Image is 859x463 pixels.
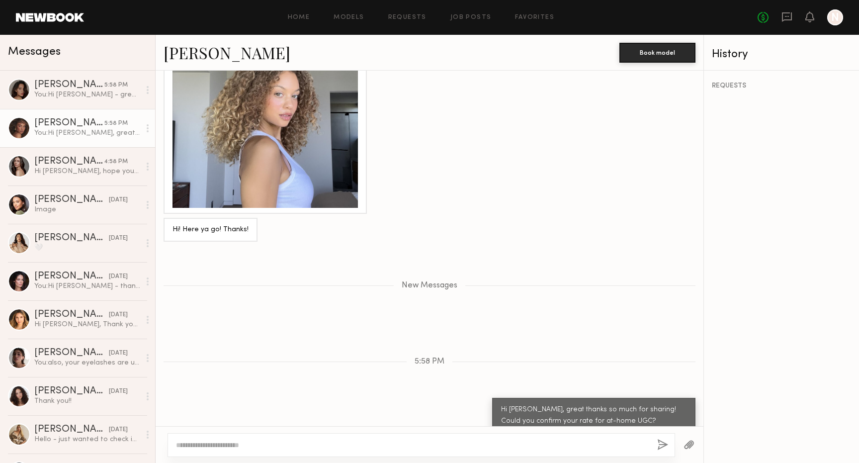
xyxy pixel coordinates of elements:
[34,167,140,176] div: Hi [PERSON_NAME], hope you are doing good! Thank you for reaching out and thank you for interest....
[827,9,843,25] a: N
[34,233,109,243] div: [PERSON_NAME]
[34,243,140,253] div: 🤍
[334,14,364,21] a: Models
[402,281,457,290] span: New Messages
[34,348,109,358] div: [PERSON_NAME]
[34,128,140,138] div: You: Hi [PERSON_NAME], great thanks so much for sharing! Could you confirm your rate for at-home ...
[109,349,128,358] div: [DATE]
[34,195,109,205] div: [PERSON_NAME]
[34,118,104,128] div: [PERSON_NAME]
[415,358,444,366] span: 5:58 PM
[109,234,128,243] div: [DATE]
[34,358,140,368] div: You: also, your eyelashes are unreal btw - you could easily sell me on whatever you use to get th...
[34,386,109,396] div: [PERSON_NAME]
[34,272,109,281] div: [PERSON_NAME]
[34,310,109,320] div: [PERSON_NAME]
[619,48,695,56] a: Book model
[288,14,310,21] a: Home
[109,387,128,396] div: [DATE]
[619,43,695,63] button: Book model
[34,157,104,167] div: [PERSON_NAME]
[450,14,492,21] a: Job Posts
[109,425,128,435] div: [DATE]
[104,119,128,128] div: 5:58 PM
[712,83,851,90] div: REQUESTS
[34,90,140,99] div: You: Hi [PERSON_NAME] - great thanks so much for sharing! Could you provide your rate for at-home...
[34,281,140,291] div: You: Hi [PERSON_NAME] - thank you. It is slightly cut off at the very beginning so if you have th...
[34,205,140,214] div: Image
[109,272,128,281] div: [DATE]
[388,14,427,21] a: Requests
[501,404,687,427] div: Hi [PERSON_NAME], great thanks so much for sharing! Could you confirm your rate for at-home UGC?
[34,320,140,329] div: Hi [PERSON_NAME], Thank you for your transparency regarding this. I have already filmed a signifi...
[104,81,128,90] div: 5:58 PM
[164,42,290,63] a: [PERSON_NAME]
[104,157,128,167] div: 4:58 PM
[34,80,104,90] div: [PERSON_NAME]
[172,224,249,236] div: Hi! Here ya go! Thanks!
[109,310,128,320] div: [DATE]
[515,14,554,21] a: Favorites
[109,195,128,205] div: [DATE]
[712,49,851,60] div: History
[34,396,140,406] div: Thank you!!
[8,46,61,58] span: Messages
[34,425,109,435] div: [PERSON_NAME]
[34,435,140,444] div: Hello - just wanted to check in here!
